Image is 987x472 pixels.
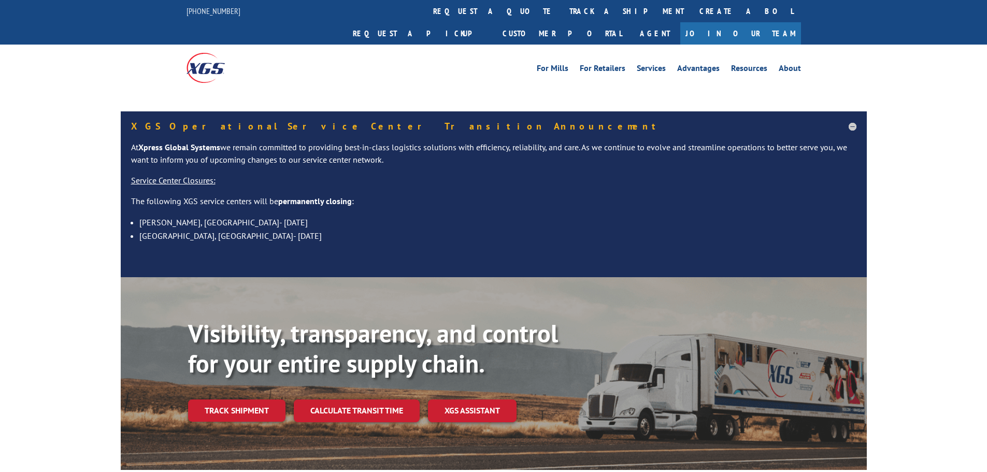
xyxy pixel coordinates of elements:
[677,64,720,76] a: Advantages
[278,196,352,206] strong: permanently closing
[131,175,216,185] u: Service Center Closures:
[188,399,285,421] a: Track shipment
[731,64,767,76] a: Resources
[680,22,801,45] a: Join Our Team
[131,122,856,131] h5: XGS Operational Service Center Transition Announcement
[131,195,856,216] p: The following XGS service centers will be :
[139,216,856,229] li: [PERSON_NAME], [GEOGRAPHIC_DATA]- [DATE]
[345,22,495,45] a: Request a pickup
[630,22,680,45] a: Agent
[495,22,630,45] a: Customer Portal
[188,317,558,379] b: Visibility, transparency, and control for your entire supply chain.
[139,229,856,242] li: [GEOGRAPHIC_DATA], [GEOGRAPHIC_DATA]- [DATE]
[131,141,856,175] p: At we remain committed to providing best-in-class logistics solutions with efficiency, reliabilit...
[294,399,420,422] a: Calculate transit time
[637,64,666,76] a: Services
[779,64,801,76] a: About
[187,6,240,16] a: [PHONE_NUMBER]
[537,64,568,76] a: For Mills
[580,64,625,76] a: For Retailers
[428,399,517,422] a: XGS ASSISTANT
[138,142,220,152] strong: Xpress Global Systems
